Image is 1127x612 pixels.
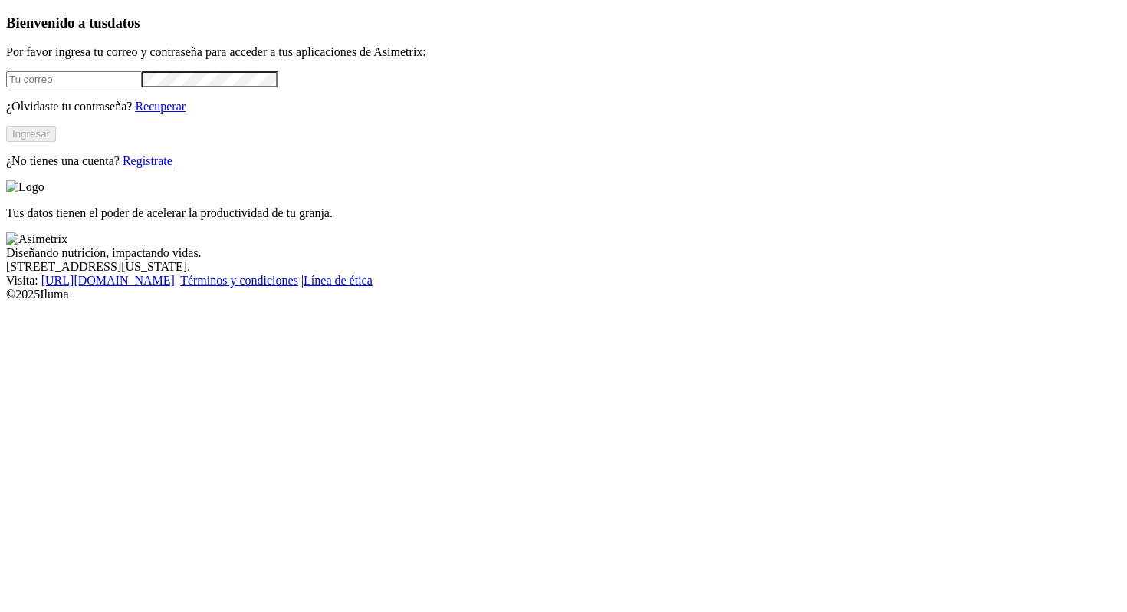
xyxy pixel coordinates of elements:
a: Línea de ética [304,274,373,287]
img: Asimetrix [6,232,67,246]
h3: Bienvenido a tus [6,15,1121,31]
input: Tu correo [6,71,142,87]
a: Recuperar [135,100,186,113]
p: ¿Olvidaste tu contraseña? [6,100,1121,114]
div: © 2025 Iluma [6,288,1121,301]
img: Logo [6,180,44,194]
a: Términos y condiciones [180,274,298,287]
a: [URL][DOMAIN_NAME] [41,274,175,287]
p: Por favor ingresa tu correo y contraseña para acceder a tus aplicaciones de Asimetrix: [6,45,1121,59]
p: ¿No tienes una cuenta? [6,154,1121,168]
div: [STREET_ADDRESS][US_STATE]. [6,260,1121,274]
div: Diseñando nutrición, impactando vidas. [6,246,1121,260]
a: Regístrate [123,154,172,167]
div: Visita : | | [6,274,1121,288]
span: datos [107,15,140,31]
p: Tus datos tienen el poder de acelerar la productividad de tu granja. [6,206,1121,220]
button: Ingresar [6,126,56,142]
